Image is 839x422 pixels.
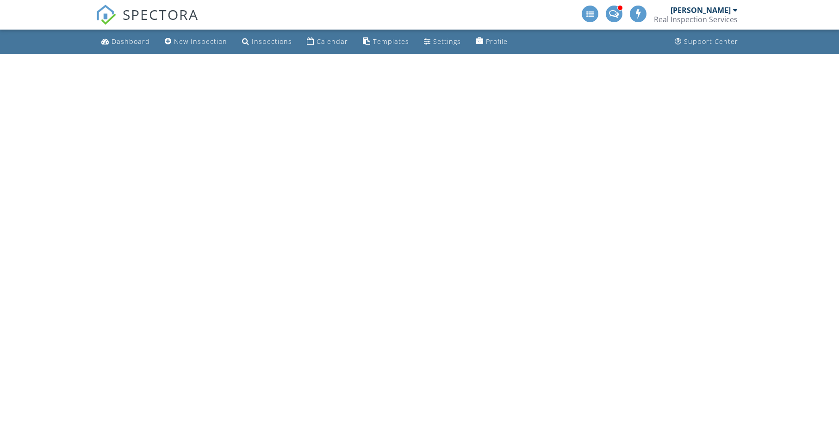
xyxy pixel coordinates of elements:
[671,6,731,15] div: [PERSON_NAME]
[96,12,199,32] a: SPECTORA
[472,33,511,50] a: Profile
[373,37,409,46] div: Templates
[433,37,461,46] div: Settings
[486,37,508,46] div: Profile
[174,37,227,46] div: New Inspection
[98,33,154,50] a: Dashboard
[420,33,465,50] a: Settings
[123,5,199,24] span: SPECTORA
[671,33,742,50] a: Support Center
[161,33,231,50] a: New Inspection
[112,37,150,46] div: Dashboard
[654,15,738,24] div: Real Inspection Services
[303,33,352,50] a: Calendar
[238,33,296,50] a: Inspections
[96,5,116,25] img: The Best Home Inspection Software - Spectora
[684,37,738,46] div: Support Center
[252,37,292,46] div: Inspections
[359,33,413,50] a: Templates
[317,37,348,46] div: Calendar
